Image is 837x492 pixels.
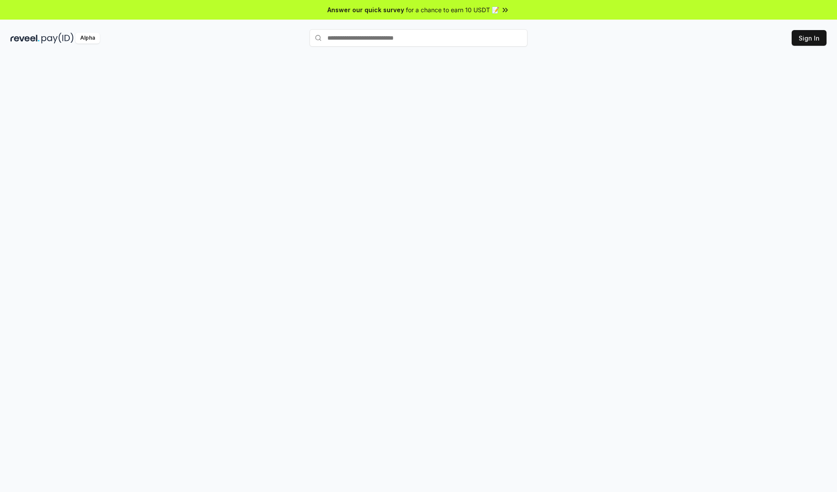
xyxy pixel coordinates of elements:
button: Sign In [792,30,827,46]
img: pay_id [41,33,74,44]
div: Alpha [75,33,100,44]
span: for a chance to earn 10 USDT 📝 [406,5,499,14]
img: reveel_dark [10,33,40,44]
span: Answer our quick survey [327,5,404,14]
